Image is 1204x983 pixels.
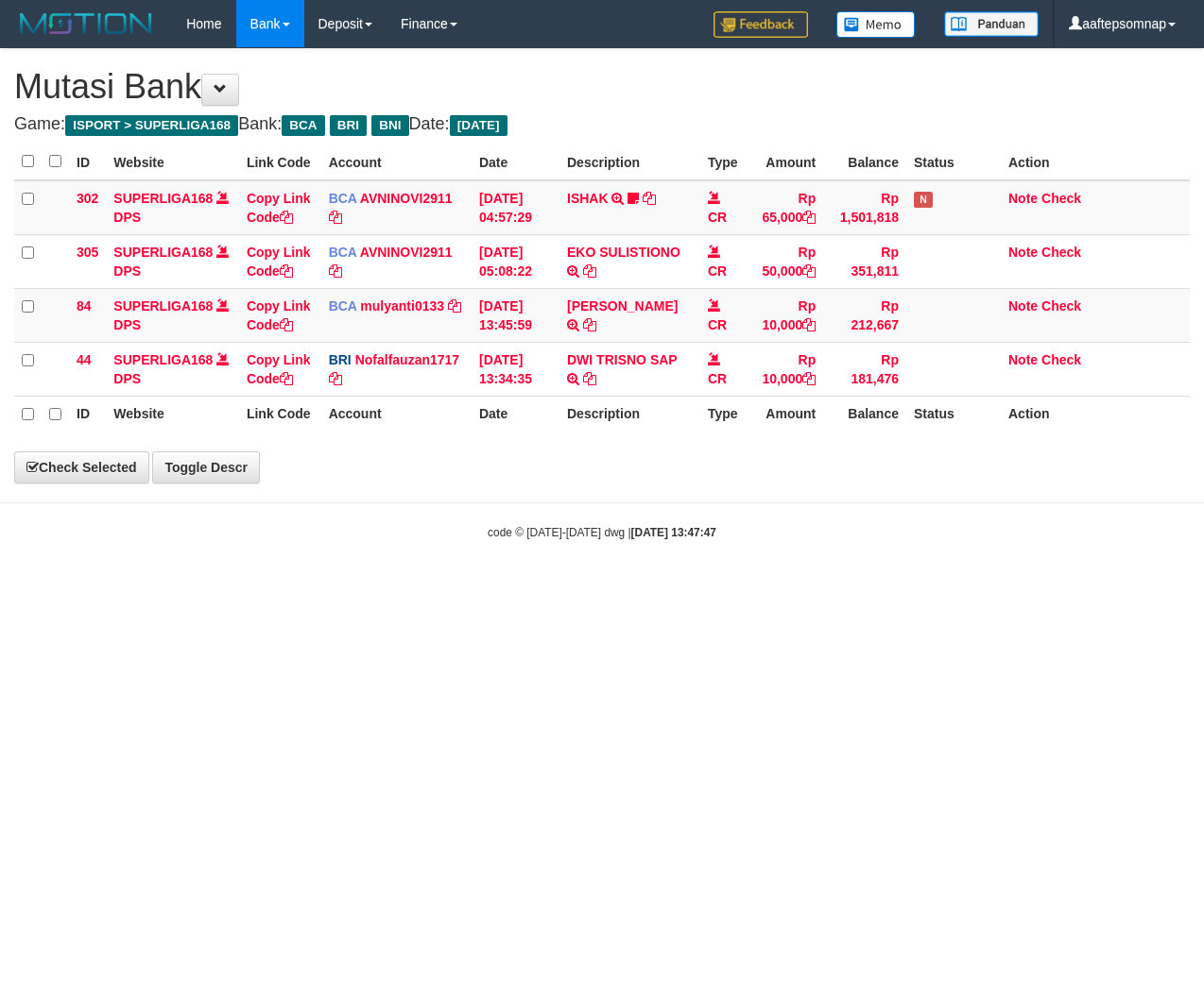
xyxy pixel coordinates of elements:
[823,234,906,288] td: Rp 351,811
[77,191,98,206] span: 302
[700,396,748,432] th: Type
[748,288,823,342] td: Rp 10,000
[559,144,700,180] th: Description
[329,298,357,314] span: BCA
[106,342,239,396] td: DPS
[77,352,92,367] span: 44
[77,245,98,260] span: 305
[559,396,700,432] th: Description
[360,191,453,206] a: AVNINOVI2911
[282,115,324,136] span: BCA
[329,191,357,206] span: BCA
[113,352,213,367] a: SUPERLIGA168
[631,526,716,539] strong: [DATE] 13:47:47
[106,396,239,432] th: Website
[472,144,559,180] th: Date
[748,342,823,396] td: Rp 10,000
[823,288,906,342] td: Rp 212,667
[321,144,472,180] th: Account
[823,180,906,235] td: Rp 1,501,818
[472,288,559,342] td: [DATE] 13:45:59
[69,396,106,432] th: ID
[1041,245,1081,260] a: Check
[14,68,1190,106] h1: Mutasi Bank
[360,298,444,314] a: mulyanti0133
[247,298,311,332] a: Copy Link Code
[113,245,213,260] a: SUPERLIGA168
[247,191,311,225] a: Copy Link Code
[14,9,158,38] img: MOTION_logo.png
[247,352,311,386] a: Copy Link Code
[708,371,727,386] span: CR
[247,245,311,279] a: Copy Link Code
[355,352,459,367] a: Nofalfauzan1717
[472,180,559,235] td: [DATE] 04:57:29
[700,144,748,180] th: Type
[836,11,916,38] img: Button%20Memo.svg
[906,144,1001,180] th: Status
[239,144,321,180] th: Link Code
[106,288,239,342] td: DPS
[748,396,823,432] th: Amount
[360,245,453,260] a: AVNINOVI2911
[567,352,677,367] a: DWI TRISNO SAP
[77,298,92,314] span: 84
[472,342,559,396] td: [DATE] 13:34:35
[106,234,239,288] td: DPS
[567,245,680,260] a: EKO SULISTIONO
[944,11,1039,37] img: panduan.png
[472,234,559,288] td: [DATE] 05:08:22
[1008,298,1038,314] a: Note
[106,180,239,235] td: DPS
[748,144,823,180] th: Amount
[748,180,823,235] td: Rp 65,000
[1041,298,1081,314] a: Check
[1001,396,1190,432] th: Action
[714,11,808,38] img: Feedback.jpg
[113,191,213,206] a: SUPERLIGA168
[106,144,239,180] th: Website
[239,396,321,432] th: Link Code
[906,396,1001,432] th: Status
[152,451,260,483] a: Toggle Descr
[1001,144,1190,180] th: Action
[488,526,716,539] small: code © [DATE]-[DATE] dwg |
[708,317,727,332] span: CR
[450,115,507,136] span: [DATE]
[823,144,906,180] th: Balance
[330,115,367,136] span: BRI
[65,115,238,136] span: ISPORT > SUPERLIGA168
[329,352,352,367] span: BRI
[567,191,609,206] a: ISHAK
[708,263,727,279] span: CR
[14,451,149,483] a: Check Selected
[567,298,678,314] a: [PERSON_NAME]
[472,396,559,432] th: Date
[371,115,408,136] span: BNI
[1008,352,1038,367] a: Note
[748,234,823,288] td: Rp 50,000
[1008,245,1038,260] a: Note
[1041,352,1081,367] a: Check
[914,192,933,208] span: Has Note
[113,298,213,314] a: SUPERLIGA168
[1041,191,1081,206] a: Check
[823,396,906,432] th: Balance
[1008,191,1038,206] a: Note
[823,342,906,396] td: Rp 181,476
[329,245,357,260] span: BCA
[321,396,472,432] th: Account
[708,210,727,225] span: CR
[14,115,1190,134] h4: Game: Bank: Date:
[69,144,106,180] th: ID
